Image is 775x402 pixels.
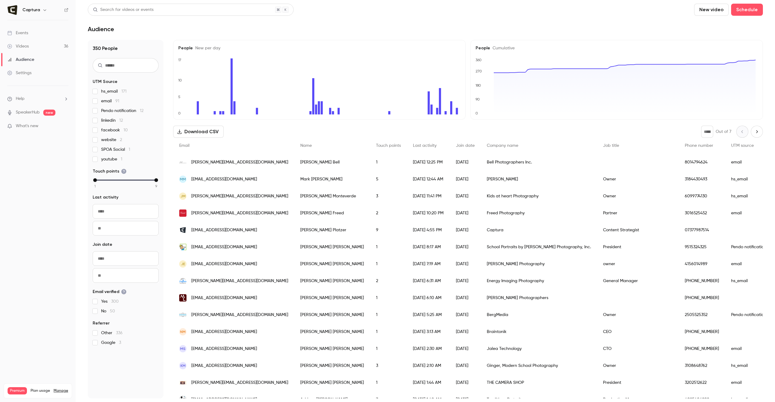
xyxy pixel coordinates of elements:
div: BergMedia [481,306,597,323]
button: Next page [751,126,763,138]
img: schoolportraitsonline.com [179,243,186,251]
div: [PERSON_NAME] [PERSON_NAME] [294,357,370,374]
span: 1 [129,147,130,152]
text: 90 [475,97,480,101]
span: UTM source [731,143,754,148]
div: [DATE] [450,272,481,289]
div: email [725,340,772,357]
div: hs_email [725,171,772,188]
text: 0 [178,111,181,115]
div: [DATE] 6:10 AM [407,289,450,306]
img: bellphoto.com [179,159,186,166]
div: [DATE] [450,171,481,188]
div: hs_email [725,188,772,205]
div: Bell Photographers Inc. [481,154,597,171]
text: 10 [178,78,182,82]
input: To [93,221,159,236]
div: email [725,205,772,222]
div: Owner [597,171,679,188]
span: 336 [116,331,123,335]
div: 3016525452 [679,205,725,222]
span: 91 [115,99,119,103]
div: [PERSON_NAME] Platzer [294,222,370,239]
h5: People [178,45,460,51]
span: Join date [93,242,112,248]
span: 10 [124,128,128,132]
span: 50 [110,309,115,313]
span: [PERSON_NAME][EMAIL_ADDRESS][DOMAIN_NAME] [191,312,288,318]
div: Ginger, Modern School Photography [481,357,597,374]
div: Kids at heart Photography [481,188,597,205]
div: [DATE] [450,323,481,340]
span: Email [179,143,190,148]
span: What's new [16,123,38,129]
div: 3202512622 [679,374,725,391]
text: 180 [475,83,481,87]
div: [DATE] 6:31 AM [407,272,450,289]
span: [EMAIL_ADDRESS][DOMAIN_NAME] [191,329,257,335]
span: [PERSON_NAME][EMAIL_ADDRESS][DOMAIN_NAME] [191,210,288,216]
span: SPOA Social [101,147,130,153]
div: [PERSON_NAME] Freed [294,205,370,222]
span: JE [181,261,185,267]
div: Owner [597,188,679,205]
div: [DATE] 12:44 AM [407,171,450,188]
span: KM [180,363,186,368]
img: bergmedia.ca [179,311,186,318]
div: [PHONE_NUMBER] [679,289,725,306]
div: 3 [370,357,407,374]
div: [PERSON_NAME] Monteverde [294,188,370,205]
div: Content Strategist [597,222,679,239]
h5: People [476,45,758,51]
span: Touch points [93,168,127,174]
span: UTM Source [93,79,117,85]
span: Referrer [93,320,110,326]
div: email [725,255,772,272]
div: [PERSON_NAME] [PERSON_NAME] [294,272,370,289]
div: hs_email [725,272,772,289]
div: [PERSON_NAME] Photographers [481,289,597,306]
div: School Portraits by [PERSON_NAME] Photography, Inc. [481,239,597,255]
span: Phone number [685,143,713,148]
img: energyimaging.net [179,278,186,284]
div: [DATE] [450,205,481,222]
span: [EMAIL_ADDRESS][DOMAIN_NAME] [191,363,257,369]
span: Name [300,143,312,148]
div: 2 [370,205,407,222]
div: 07377987514 [679,222,725,239]
span: youtube [101,156,122,162]
span: website [101,137,122,143]
div: [DATE] [450,154,481,171]
img: freedphoto.com [179,209,186,217]
span: Last activity [413,143,437,148]
span: facebook [101,127,128,133]
a: Manage [54,388,68,393]
div: 2505525352 [679,306,725,323]
div: General Manager [597,272,679,289]
div: [DATE] 12:25 PM [407,154,450,171]
span: [EMAIL_ADDRESS][DOMAIN_NAME] [191,346,257,352]
div: 1 [370,289,407,306]
div: email [725,374,772,391]
div: email [725,154,772,171]
div: [PHONE_NUMBER] [679,272,725,289]
span: JM [180,193,186,199]
span: 171 [121,89,127,94]
div: Events [7,30,28,36]
div: [DATE] 1:44 AM [407,374,450,391]
iframe: Noticeable Trigger [61,124,68,129]
div: 1 [370,255,407,272]
span: 1 [94,183,96,189]
p: Out of 7 [716,129,731,135]
span: Pendo notification [101,108,143,114]
div: [PERSON_NAME] [PERSON_NAME] [294,323,370,340]
input: From [93,251,159,266]
span: Premium [8,387,27,394]
div: [DATE] 8:17 AM [407,239,450,255]
span: [EMAIL_ADDRESS][DOMAIN_NAME] [191,227,257,233]
div: 3 [370,188,407,205]
div: max [154,178,158,182]
div: Mark [PERSON_NAME] [294,171,370,188]
input: From [93,204,159,219]
span: [PERSON_NAME][EMAIL_ADDRESS][DOMAIN_NAME] [191,278,288,284]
